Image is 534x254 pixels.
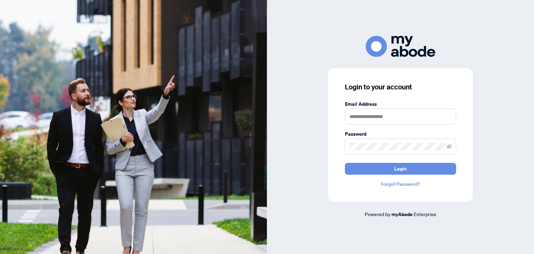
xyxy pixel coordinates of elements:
span: Powered by [365,211,390,217]
span: Login [394,163,407,174]
label: Email Address [345,100,456,108]
h3: Login to your account [345,82,456,92]
img: ma-logo [366,36,435,57]
label: Password [345,130,456,138]
a: myAbode [391,211,413,218]
a: Forgot Password? [345,180,456,188]
span: eye-invisible [447,144,452,149]
span: Enterprise [414,211,436,217]
button: Login [345,163,456,175]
